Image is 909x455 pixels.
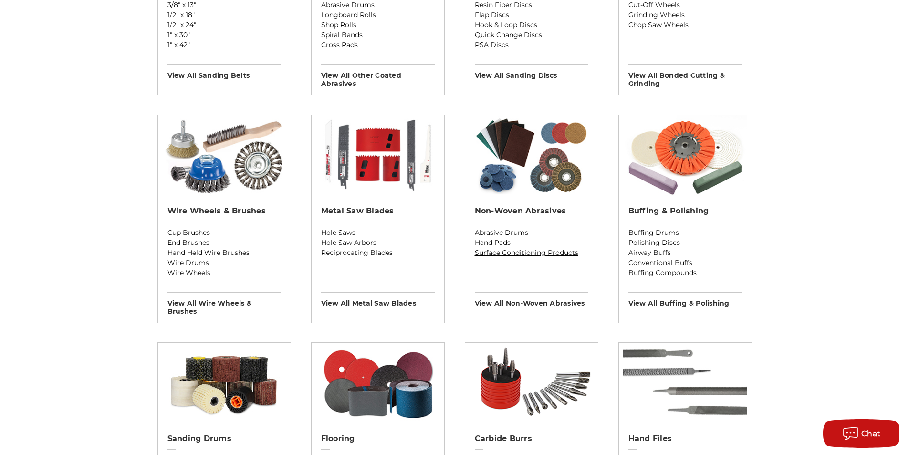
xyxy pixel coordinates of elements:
h3: View All non-woven abrasives [475,292,588,307]
h2: Sanding Drums [167,434,281,444]
h3: View All bonded cutting & grinding [628,64,742,88]
h2: Wire Wheels & Brushes [167,206,281,216]
a: PSA Discs [475,40,588,50]
img: Non-woven Abrasives [470,115,593,196]
a: Flap Discs [475,10,588,20]
a: Cross Pads [321,40,435,50]
a: Chop Saw Wheels [628,20,742,30]
h2: Flooring [321,434,435,444]
img: Sanding Drums [158,343,291,424]
h2: Metal Saw Blades [321,206,435,216]
a: 1/2" x 18" [167,10,281,20]
a: Wire Wheels [167,268,281,278]
h3: View All buffing & polishing [628,292,742,307]
a: Abrasive Drums [475,228,588,238]
a: Cup Brushes [167,228,281,238]
a: Hook & Loop Discs [475,20,588,30]
a: Reciprocating Blades [321,248,435,258]
span: Chat [861,429,881,438]
h3: View All sanding belts [167,64,281,80]
a: 1" x 30" [167,30,281,40]
img: Flooring [316,343,439,424]
a: Polishing Discs [628,238,742,248]
a: Spiral Bands [321,30,435,40]
a: Hole Saw Arbors [321,238,435,248]
img: Carbide Burrs [465,343,598,424]
a: Hand Held Wire Brushes [167,248,281,258]
a: Longboard Rolls [321,10,435,20]
h2: Buffing & Polishing [628,206,742,216]
a: 1" x 42" [167,40,281,50]
a: Wire Drums [167,258,281,268]
h2: Non-woven Abrasives [475,206,588,216]
a: Airway Buffs [628,248,742,258]
img: Metal Saw Blades [316,115,439,196]
a: Surface Conditioning Products [475,248,588,258]
img: Buffing & Polishing [623,115,747,196]
img: Hand Files [623,343,747,424]
a: Grinding Wheels [628,10,742,20]
a: End Brushes [167,238,281,248]
img: Wire Wheels & Brushes [162,115,286,196]
a: 1/2" x 24" [167,20,281,30]
a: Buffing Compounds [628,268,742,278]
a: Hand Pads [475,238,588,248]
h3: View All wire wheels & brushes [167,292,281,316]
button: Chat [823,419,899,448]
h3: View All sanding discs [475,64,588,80]
a: Shop Rolls [321,20,435,30]
h3: View All metal saw blades [321,292,435,307]
a: Hole Saws [321,228,435,238]
a: Buffing Drums [628,228,742,238]
a: Quick Change Discs [475,30,588,40]
h3: View All other coated abrasives [321,64,435,88]
a: Conventional Buffs [628,258,742,268]
h2: Hand Files [628,434,742,444]
h2: Carbide Burrs [475,434,588,444]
